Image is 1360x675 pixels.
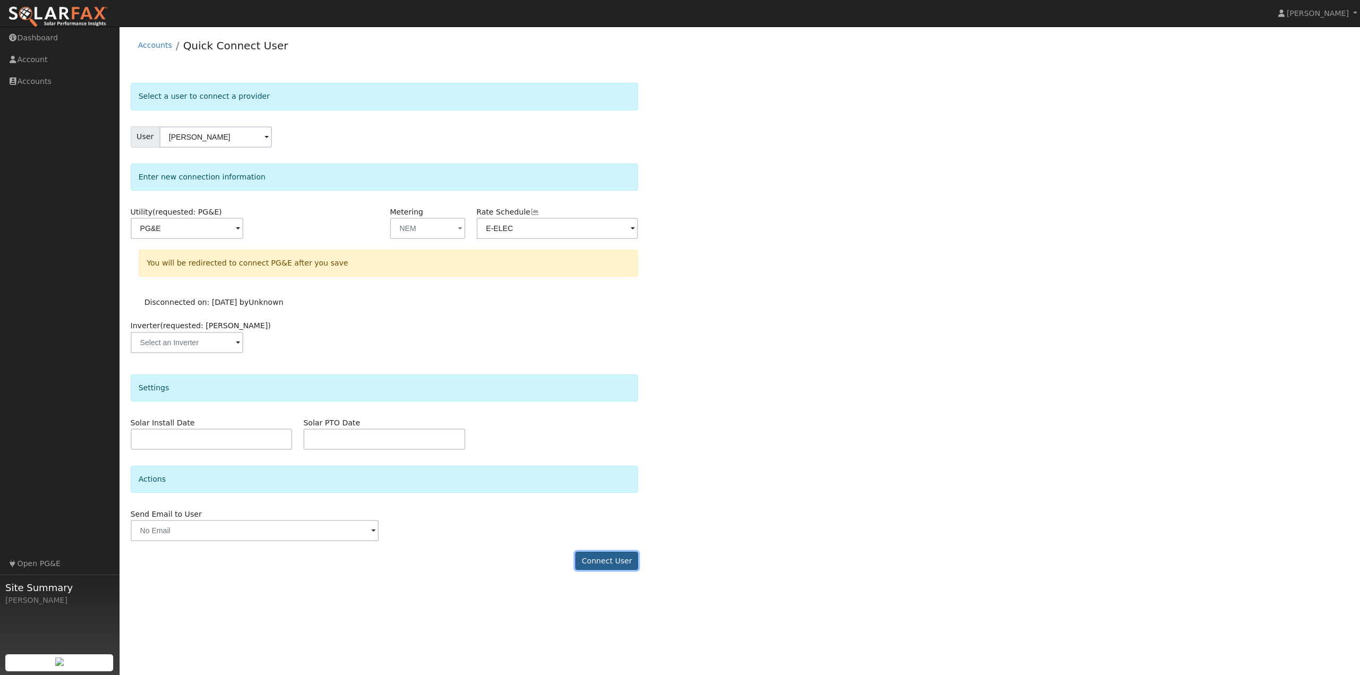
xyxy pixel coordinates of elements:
[131,417,195,429] label: Solar Install Date
[131,218,243,239] input: Select a Utility
[131,332,243,353] input: Select an Inverter
[477,207,540,218] label: Rate Schedule
[5,580,114,595] span: Site Summary
[5,595,114,606] div: [PERSON_NAME]
[575,552,638,570] button: Connect User
[390,218,465,239] button: NEM
[139,250,638,277] div: You will be redirected to connect PG&E after you save
[1287,9,1349,18] span: [PERSON_NAME]
[131,374,639,401] div: Settings
[131,320,271,331] label: Inverter
[131,509,202,520] label: Send Email to User
[249,298,283,306] span: Unknown
[8,6,108,28] img: SolarFax
[390,207,423,218] label: Metering
[131,520,379,541] input: No Email
[131,164,639,191] div: Enter new connection information
[131,126,160,148] span: User
[131,207,222,218] label: Utility
[142,295,285,310] td: Disconnected on: [DATE] by
[160,321,270,330] span: (requested: [PERSON_NAME])
[55,657,64,666] img: retrieve
[183,39,288,52] a: Quick Connect User
[138,41,172,49] a: Accounts
[159,126,272,148] input: Select a User
[303,417,360,429] label: Solar PTO Date
[131,83,639,110] div: Select a user to connect a provider
[131,466,639,493] div: Actions
[152,208,222,216] span: (requested: PG&E)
